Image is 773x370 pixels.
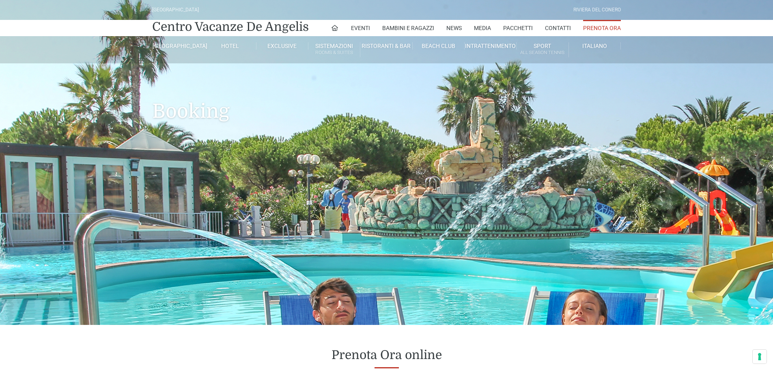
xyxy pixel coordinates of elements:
[351,20,370,36] a: Eventi
[256,42,308,50] a: Exclusive
[413,42,465,50] a: Beach Club
[517,49,568,56] small: All Season Tennis
[573,6,621,14] div: Riviera Del Conero
[382,20,434,36] a: Bambini e Ragazzi
[308,49,360,56] small: Rooms & Suites
[204,42,256,50] a: Hotel
[474,20,491,36] a: Media
[308,42,360,57] a: SistemazioniRooms & Suites
[503,20,533,36] a: Pacchetti
[583,20,621,36] a: Prenota Ora
[582,43,607,49] span: Italiano
[753,350,767,364] button: Le tue preferenze relative al consenso per le tecnologie di tracciamento
[152,6,199,14] div: [GEOGRAPHIC_DATA]
[152,63,621,135] h1: Booking
[360,42,412,50] a: Ristoranti & Bar
[569,42,621,50] a: Italiano
[465,42,517,50] a: Intrattenimento
[152,19,309,35] a: Centro Vacanze De Angelis
[545,20,571,36] a: Contatti
[152,42,204,50] a: [GEOGRAPHIC_DATA]
[152,348,621,362] h2: Prenota Ora online
[517,42,568,57] a: SportAll Season Tennis
[446,20,462,36] a: News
